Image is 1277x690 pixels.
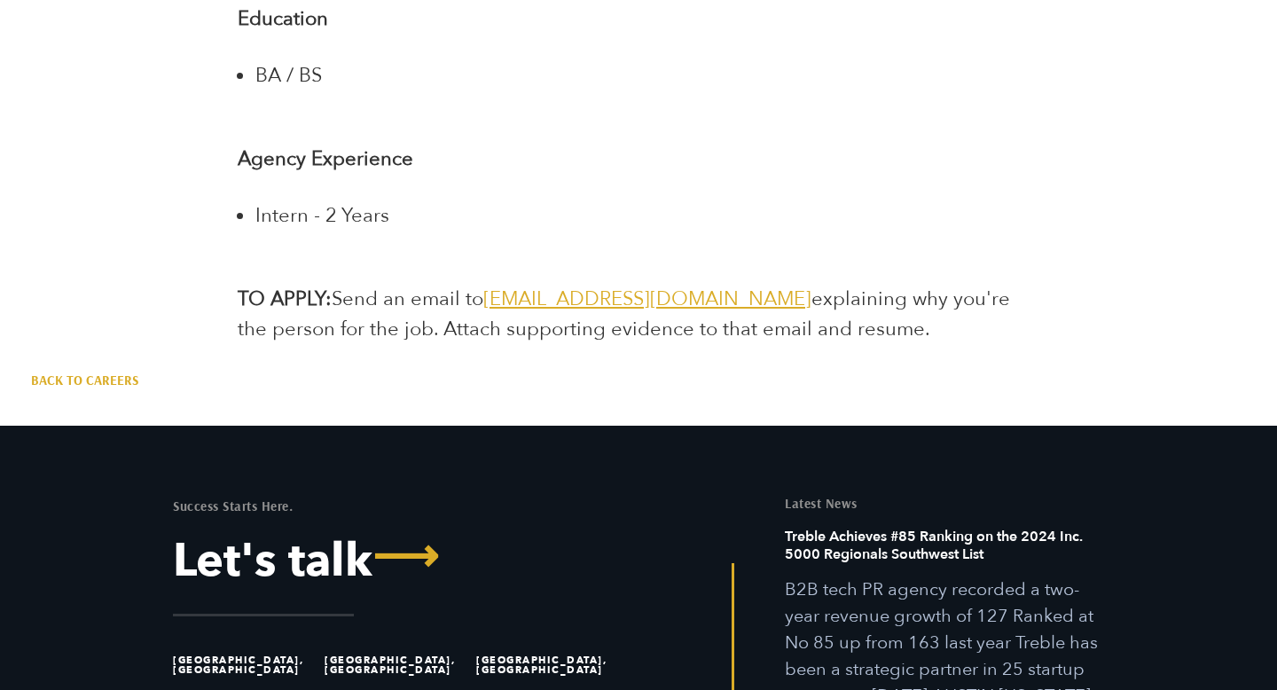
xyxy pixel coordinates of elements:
[332,286,483,312] span: Send an email to
[785,528,1104,576] h6: Treble Achieves #85 Ranking on the 2024 Inc. 5000 Regionals Southwest List
[255,200,1038,231] li: Intern - 2 Years
[238,5,328,32] strong: Education
[173,498,293,514] mark: Success Starts Here.
[255,60,1038,90] li: BA / BS
[483,286,811,312] a: [EMAIL_ADDRESS][DOMAIN_NAME]
[372,534,439,580] span: ⟶
[785,497,1104,510] h5: Latest News
[173,538,625,584] a: Let's Talk
[31,372,138,389] a: Back to Careers
[238,145,413,172] strong: Agency Experience
[238,286,332,312] b: TO APPLY:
